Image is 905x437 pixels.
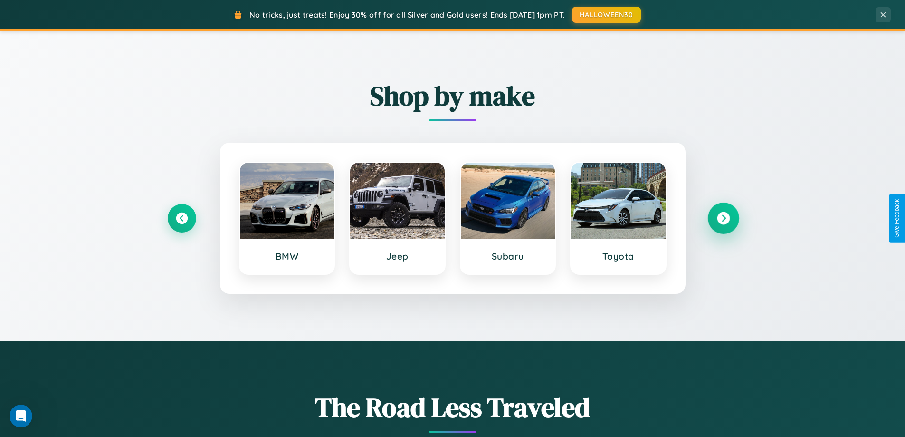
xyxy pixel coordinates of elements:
iframe: Intercom live chat [10,405,32,427]
div: Give Feedback [894,199,900,238]
h3: BMW [249,251,325,262]
h2: Shop by make [168,78,738,114]
h3: Toyota [581,251,656,262]
h3: Subaru [470,251,546,262]
button: HALLOWEEN30 [572,7,641,23]
h1: The Road Less Traveled [168,389,738,426]
h3: Jeep [360,251,435,262]
span: No tricks, just treats! Enjoy 30% off for all Silver and Gold users! Ends [DATE] 1pm PT. [249,10,565,19]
